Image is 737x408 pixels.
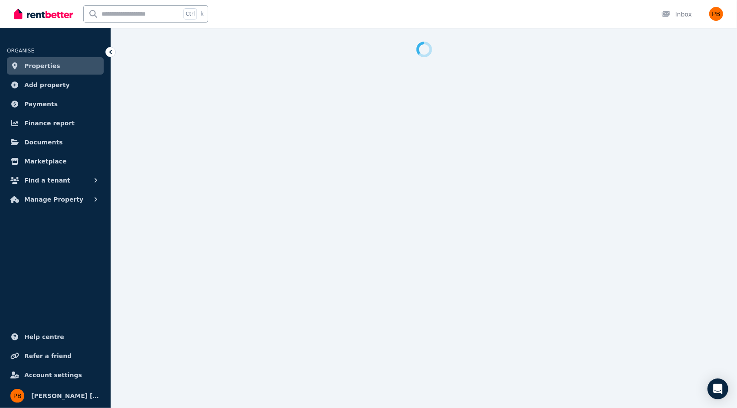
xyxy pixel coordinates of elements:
div: Open Intercom Messenger [708,379,728,399]
span: Account settings [24,370,82,380]
a: Finance report [7,114,104,132]
a: Account settings [7,366,104,384]
a: Refer a friend [7,347,104,365]
a: Payments [7,95,104,113]
span: Documents [24,137,63,147]
button: Manage Property [7,191,104,208]
span: Properties [24,61,60,71]
a: Add property [7,76,104,94]
span: Marketplace [24,156,66,166]
span: k [200,10,203,17]
a: Help centre [7,328,104,346]
span: [PERSON_NAME] [PERSON_NAME] [31,391,100,401]
span: Help centre [24,332,64,342]
span: Find a tenant [24,175,70,186]
a: Properties [7,57,104,75]
a: Marketplace [7,153,104,170]
div: Inbox [662,10,692,19]
span: Add property [24,80,70,90]
span: Manage Property [24,194,83,205]
img: Petar Bijelac Petar Bijelac [10,389,24,403]
button: Find a tenant [7,172,104,189]
span: Payments [24,99,58,109]
span: ORGANISE [7,48,34,54]
img: RentBetter [14,7,73,20]
img: Petar Bijelac Petar Bijelac [709,7,723,21]
span: Ctrl [183,8,197,20]
a: Documents [7,134,104,151]
span: Refer a friend [24,351,72,361]
span: Finance report [24,118,75,128]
